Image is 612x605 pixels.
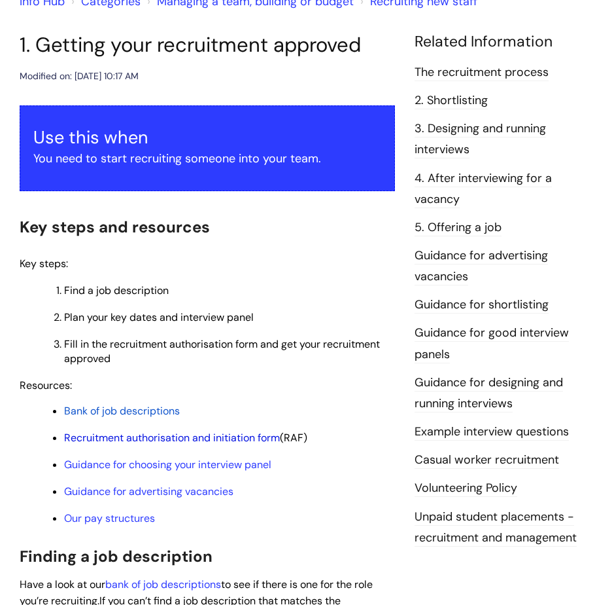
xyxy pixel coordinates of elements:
[415,325,569,363] a: Guidance for good interview panels
[33,148,381,169] p: You need to start recruiting someone into your team.
[415,509,577,547] a: Unpaid student placements - recruitment and management
[415,452,559,469] a: Casual worker recruitment
[415,120,546,158] a: 3. Designing and running interviews
[64,404,180,418] a: Bank of job descriptions
[64,431,280,445] a: Recruitment authorisation and initiation form
[64,310,254,324] span: Plan your key dates and interview panel
[415,92,488,109] a: 2. Shortlisting
[64,284,169,297] span: Find a job description
[20,33,395,57] h1: 1. Getting your recruitment approved
[64,337,380,365] span: Fill in the recruitment authorisation form and get your recruitment approved
[415,480,517,497] a: Volunteering Policy
[20,257,68,270] span: Key steps:
[20,378,72,392] span: Resources:
[20,68,139,84] div: Modified on: [DATE] 10:17 AM
[64,458,271,471] a: Guidance for choosing your interview panel
[20,546,212,566] span: Finding a job description
[415,64,549,81] a: The recruitment process
[64,431,395,445] p: (RAF)
[415,219,501,236] a: 5. Offering a job
[415,170,552,208] a: 4. After interviewing for a vacancy
[105,577,221,591] a: bank of job descriptions
[415,424,569,441] a: Example interview questions
[415,33,592,51] h4: Related Information
[415,375,563,412] a: Guidance for designing and running interviews
[20,217,210,237] span: Key steps and resources
[415,247,548,285] a: Guidance for advertising vacancies
[64,511,155,525] a: Our pay structures
[64,485,233,498] a: Guidance for advertising vacancies
[33,127,381,148] h3: Use this when
[415,297,549,314] a: Guidance for shortlisting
